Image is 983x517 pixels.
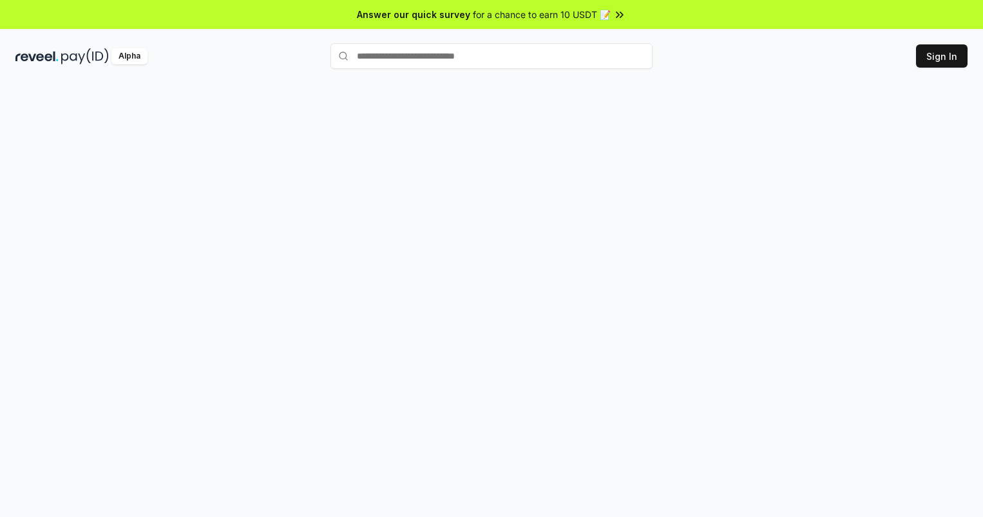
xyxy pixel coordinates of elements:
img: pay_id [61,48,109,64]
button: Sign In [916,44,968,68]
span: Answer our quick survey [357,8,470,21]
span: for a chance to earn 10 USDT 📝 [473,8,611,21]
img: reveel_dark [15,48,59,64]
div: Alpha [111,48,148,64]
